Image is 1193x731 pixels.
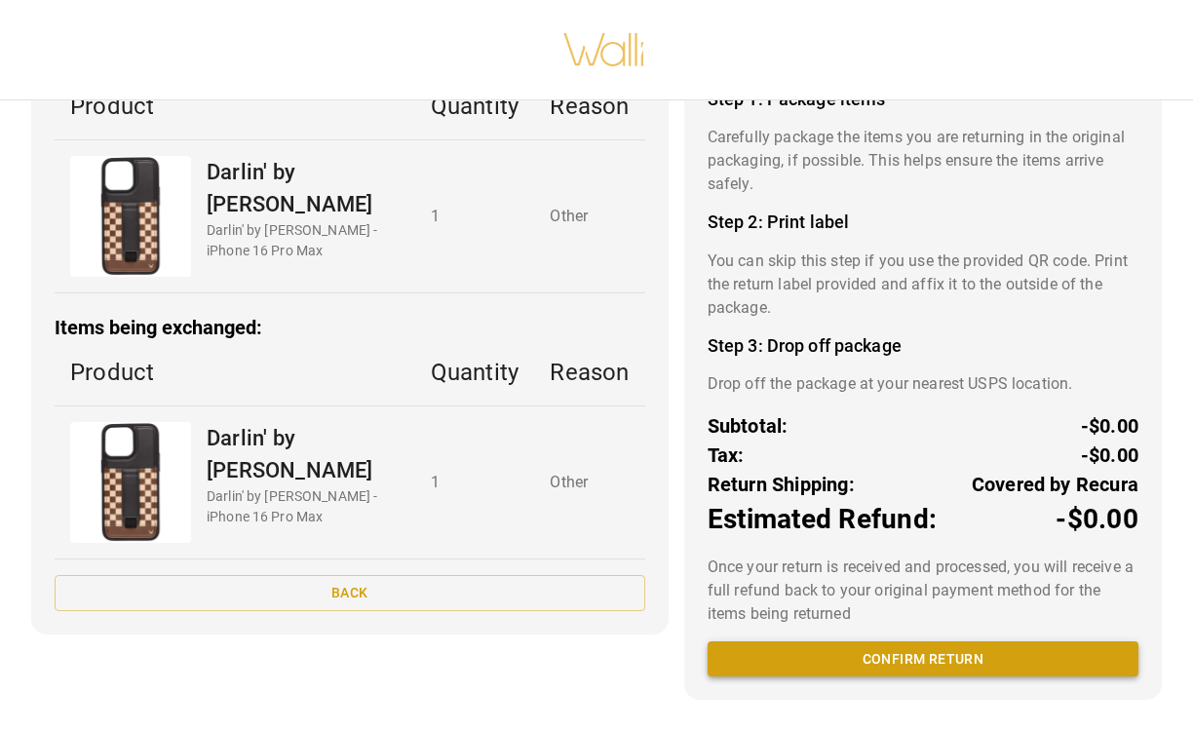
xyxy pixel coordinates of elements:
[708,556,1138,626] p: Once your return is received and processed, you will receive a full refund back to your original ...
[708,335,1138,357] h4: Step 3: Drop off package
[207,156,400,220] p: Darlin' by [PERSON_NAME]
[972,470,1138,499] p: Covered by Recura
[708,126,1138,196] p: Carefully package the items you are returning in the original packaging, if possible. This helps ...
[708,499,937,540] p: Estimated Refund:
[207,486,400,527] p: Darlin' by [PERSON_NAME] - iPhone 16 Pro Max
[708,212,1138,233] h4: Step 2: Print label
[708,372,1138,396] p: Drop off the package at your nearest USPS location.
[1056,499,1138,540] p: -$0.00
[207,422,400,486] p: Darlin' by [PERSON_NAME]
[431,355,520,390] p: Quantity
[550,471,629,494] p: Other
[562,8,646,92] img: walli-inc.myshopify.com
[708,470,855,499] p: Return Shipping:
[431,205,520,228] p: 1
[708,641,1138,677] button: Confirm return
[1081,441,1138,470] p: -$0.00
[550,355,629,390] p: Reason
[207,220,400,261] p: Darlin' by [PERSON_NAME] - iPhone 16 Pro Max
[1081,411,1138,441] p: -$0.00
[431,89,520,124] p: Quantity
[70,89,400,124] p: Product
[708,89,1138,110] h4: Step 1: Package items
[55,575,645,611] button: Back
[431,471,520,494] p: 1
[708,250,1138,320] p: You can skip this step if you use the provided QR code. Print the return label provided and affix...
[70,355,400,390] p: Product
[550,89,629,124] p: Reason
[708,441,745,470] p: Tax:
[55,317,645,339] h3: Items being exchanged:
[708,411,789,441] p: Subtotal:
[550,205,629,228] p: Other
